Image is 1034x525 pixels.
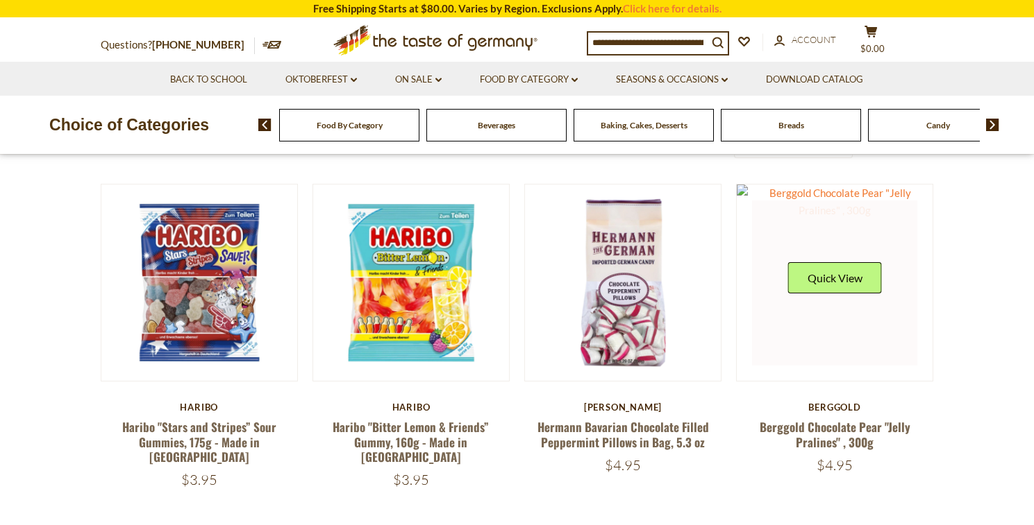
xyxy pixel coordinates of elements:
[788,262,882,293] button: Quick View
[393,471,429,488] span: $3.95
[616,72,728,87] a: Seasons & Occasions
[766,72,863,87] a: Download Catalog
[478,120,515,130] a: Beverages
[333,418,489,465] a: Haribo "Bitter Lemon & Friends” Gummy, 160g - Made in [GEOGRAPHIC_DATA]
[851,25,892,60] button: $0.00
[312,402,510,413] div: Haribo
[101,402,299,413] div: Haribo
[524,402,722,413] div: [PERSON_NAME]
[737,184,933,219] img: Berggold Chocolate Pear "Jelly Pralines" , 300g
[926,120,950,130] a: Candy
[170,72,247,87] a: Back to School
[317,120,383,130] a: Food By Category
[313,184,510,381] img: Haribo "Bitter Lemon & Friends” Gummy, 160g - Made in Germany
[792,34,836,45] span: Account
[152,38,244,51] a: [PHONE_NUMBER]
[817,456,853,474] span: $4.95
[537,418,709,450] a: Hermann Bavarian Chocolate Filled Peppermint Pillows in Bag, 5.3 oz
[258,119,272,131] img: previous arrow
[774,33,836,48] a: Account
[285,72,357,87] a: Oktoberfest
[760,418,910,450] a: Berggold Chocolate Pear "Jelly Pralines" , 300g
[395,72,442,87] a: On Sale
[480,72,578,87] a: Food By Category
[122,418,276,465] a: Haribo "Stars and Stripes” Sour Gummies, 175g - Made in [GEOGRAPHIC_DATA]
[181,471,217,488] span: $3.95
[525,184,722,381] img: Hermann Bavarian Chocolate Filled Peppermint Pillows in Bag, 5.3 oz
[601,120,687,130] a: Baking, Cakes, Desserts
[860,43,885,54] span: $0.00
[778,120,804,130] a: Breads
[605,456,641,474] span: $4.95
[101,36,255,54] p: Questions?
[736,402,934,413] div: Berggold
[101,184,298,381] img: Haribo "Stars and Stripes” Sour Gummies, 175g - Made in Germany
[986,119,999,131] img: next arrow
[623,2,722,15] a: Click here for details.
